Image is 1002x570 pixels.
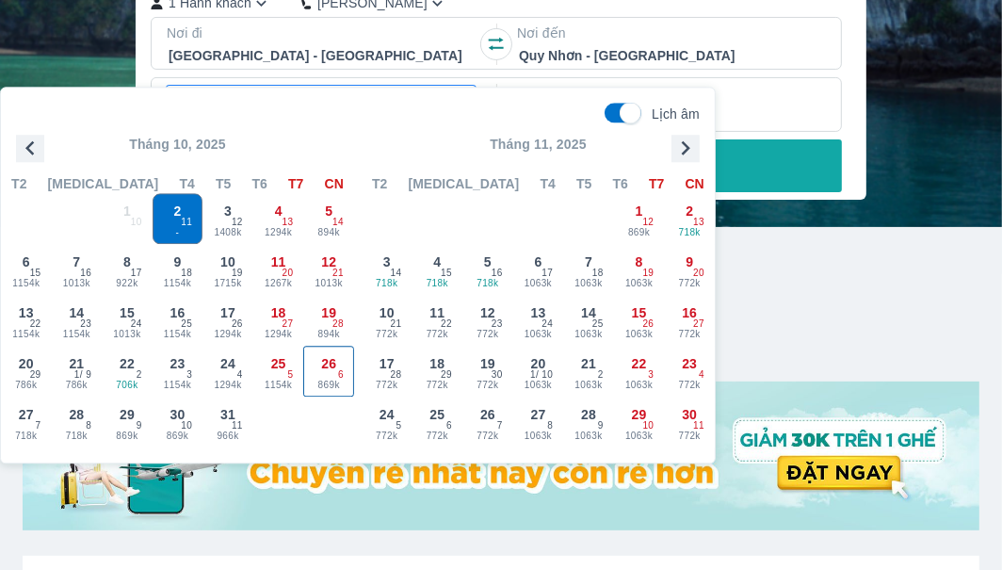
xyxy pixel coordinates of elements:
span: 7 [36,418,41,433]
span: 3 [649,367,655,383]
span: 19 [480,354,495,373]
button: 30869k10 [153,397,203,448]
span: 718k [413,277,462,292]
span: 18 [592,266,604,281]
p: Tháng 10, 2025 [1,135,354,154]
button: 171294k26 [202,295,253,346]
span: 7 [585,252,592,271]
span: 22 [30,317,41,332]
span: 7 [497,418,503,433]
span: 2 [137,367,142,383]
span: 1063k [564,379,613,394]
span: 17 [541,266,553,281]
span: 10 [220,252,235,271]
span: 718k [363,277,412,292]
span: T2 [372,174,387,193]
span: 17 [220,303,235,322]
span: 15 [30,266,41,281]
span: 894k [304,226,353,241]
span: T6 [613,174,628,193]
span: T6 [252,174,267,193]
p: Nơi đi [167,24,476,42]
button: 2718k13 [664,193,715,244]
span: 21 [581,354,596,373]
button: 4718k15 [412,244,463,295]
span: 1063k [615,430,664,445]
span: 20 [283,266,294,281]
span: 11 [429,303,444,322]
span: CN [325,174,344,193]
span: T2 [11,174,26,193]
button: 251154k5 [253,346,304,397]
span: 1063k [514,379,563,394]
span: 23 [170,354,186,373]
span: 29 [30,367,41,383]
button: 151063k26 [614,295,665,346]
span: T4 [180,174,195,193]
span: 30 [170,405,186,424]
span: 26 [643,317,655,332]
span: 12 [321,252,336,271]
span: 10 [643,418,655,433]
span: 15 [632,303,647,322]
span: 27 [531,405,546,424]
span: 15 [120,303,135,322]
span: 4 [275,202,283,220]
span: 3 [186,367,192,383]
span: 1267k [254,277,303,292]
button: 29869k9 [102,397,153,448]
button: 61063k17 [513,244,564,295]
span: 1 / 10 [530,367,553,383]
button: 221063k3 [614,346,665,397]
p: Lịch âm [652,105,700,123]
span: 1063k [514,277,563,292]
button: 9772k20 [664,244,715,295]
span: 13 [283,215,294,230]
span: 30 [682,405,697,424]
span: 869k [154,430,202,445]
span: 869k [304,379,353,394]
span: 13 [693,215,704,230]
span: 21 [332,266,344,281]
span: 772k [665,379,714,394]
button: 131154k22 [1,295,52,346]
span: 6 [446,418,452,433]
button: 30772k11 [664,397,715,448]
span: 1063k [564,430,613,445]
span: 22 [441,317,452,332]
span: 6 [338,367,344,383]
span: 5 [396,418,402,433]
p: Nơi đến [517,24,826,42]
button: 31966k11 [202,397,253,448]
span: 29 [632,405,647,424]
span: 22 [632,354,647,373]
button: 41294k13 [253,193,304,244]
span: 772k [665,328,714,343]
span: 27 [283,317,294,332]
button: 121013k21 [303,244,354,295]
span: 2 [174,202,182,220]
span: 11 [271,252,286,271]
span: 786k [2,379,51,394]
span: 25 [429,405,444,424]
span: 2 [686,202,693,220]
span: 718k [665,226,714,241]
button: 241294k4 [202,346,253,397]
span: 772k [413,379,462,394]
button: 26772k7 [462,397,513,448]
span: 16 [682,303,697,322]
span: 12 [232,215,243,230]
span: 28 [69,405,84,424]
span: 894k [304,328,353,343]
button: 5718k16 [462,244,513,295]
span: 772k [363,430,412,445]
button: 10772k21 [362,295,412,346]
span: 786k [53,379,102,394]
span: 24 [131,317,142,332]
span: 10 [181,418,192,433]
span: 1294k [254,226,303,241]
button: 11772k22 [412,295,463,346]
span: 1154k [254,379,303,394]
span: 6 [535,252,542,271]
span: 12 [480,303,495,322]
